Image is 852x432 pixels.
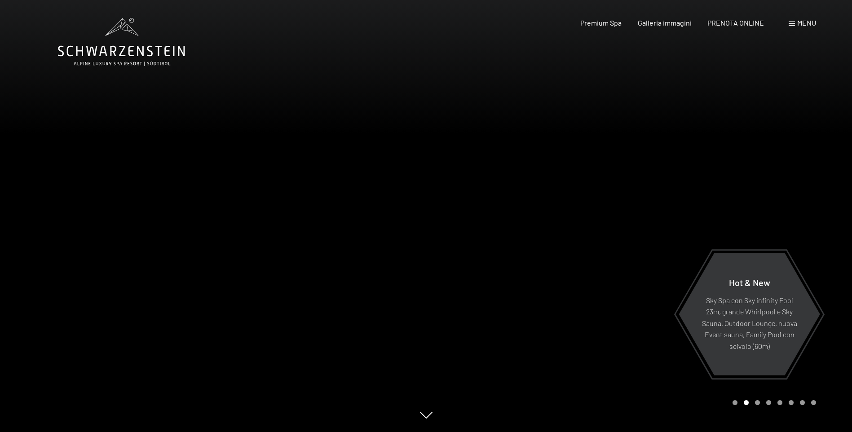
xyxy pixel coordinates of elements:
a: Hot & New Sky Spa con Sky infinity Pool 23m, grande Whirlpool e Sky Sauna, Outdoor Lounge, nuova ... [678,252,821,376]
div: Carousel Page 5 [777,400,782,405]
p: Sky Spa con Sky infinity Pool 23m, grande Whirlpool e Sky Sauna, Outdoor Lounge, nuova Event saun... [701,294,798,352]
a: Premium Spa [580,18,622,27]
div: Carousel Page 7 [800,400,805,405]
div: Carousel Page 4 [766,400,771,405]
div: Carousel Pagination [729,400,816,405]
div: Carousel Page 8 [811,400,816,405]
div: Carousel Page 2 (Current Slide) [744,400,749,405]
div: Carousel Page 3 [755,400,760,405]
a: Galleria immagini [638,18,692,27]
a: PRENOTA ONLINE [707,18,764,27]
span: Menu [797,18,816,27]
span: Hot & New [729,277,770,287]
div: Carousel Page 1 [733,400,737,405]
div: Carousel Page 6 [789,400,794,405]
